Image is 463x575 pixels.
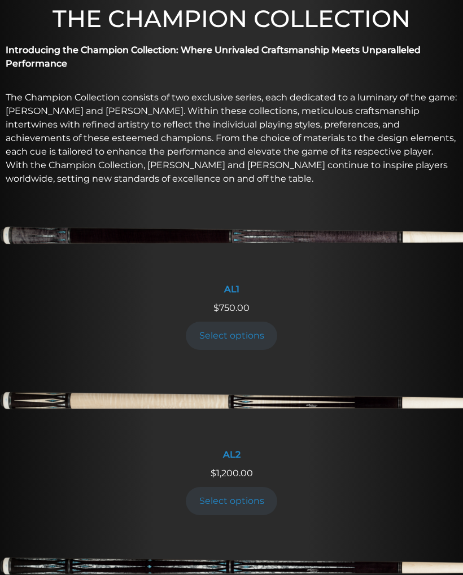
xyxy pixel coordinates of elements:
p: The Champion Collection consists of two exclusive series, each dedicated to a luminary of the gam... [6,91,457,186]
a: Add to cart: “AL1” [186,322,277,350]
strong: Introducing the Champion Collection: Where Unrivaled Craftsmanship Meets Unparalleled Performance [6,45,421,69]
span: $ [211,468,216,479]
span: 750.00 [213,303,250,314]
span: 1,200.00 [211,468,253,479]
a: Add to cart: “AL2” [186,488,277,515]
span: $ [213,303,219,314]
